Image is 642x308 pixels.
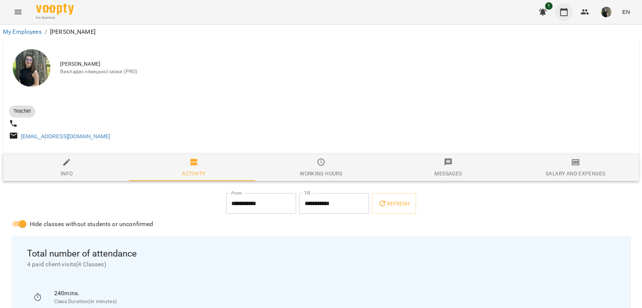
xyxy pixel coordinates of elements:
[21,133,110,139] a: [EMAIL_ADDRESS][DOMAIN_NAME]
[9,108,35,115] span: Teacher
[60,68,633,75] span: Викладач німецької мови (PRO)
[50,27,96,36] p: [PERSON_NAME]
[30,220,153,229] span: Hide classes without students or unconfirmed
[372,193,416,214] button: Refresh
[54,298,609,305] p: Class Duration(in minutes)
[27,260,615,269] span: 4 paid client-visits ( 4 Classes )
[60,60,633,68] span: [PERSON_NAME]
[182,169,205,178] div: Activity
[36,15,74,20] span: For Business
[300,169,342,178] div: Working hours
[378,199,410,208] span: Refresh
[619,5,633,19] button: EN
[54,289,609,298] p: 240 mins.
[9,3,27,21] button: Menu
[601,7,612,17] img: cee650bf85ea97b15583ede96205305a.jpg
[13,49,50,87] img: Поліщук Анастасія Сергіївна
[3,28,42,35] a: My Employees
[622,8,630,16] span: EN
[546,169,605,178] div: Salary and Expenses
[27,248,615,260] span: Total number of attendance
[61,169,73,178] div: Info
[545,2,552,10] span: 1
[45,27,47,36] li: /
[3,27,639,36] nav: breadcrumb
[434,169,462,178] div: Messages
[36,4,74,15] img: Voopty Logo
